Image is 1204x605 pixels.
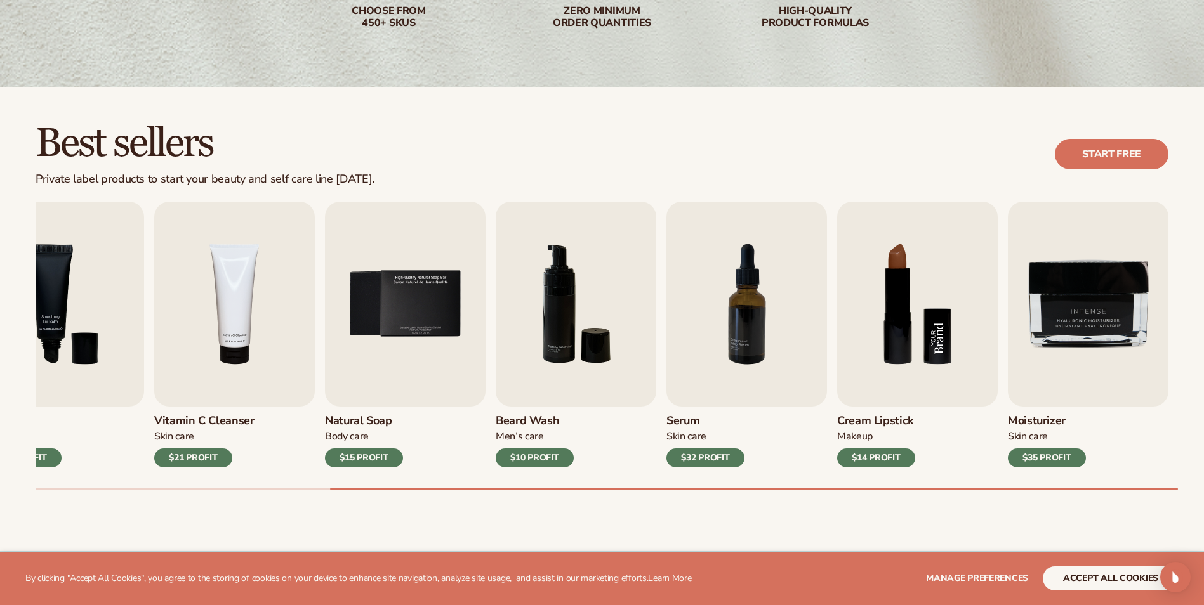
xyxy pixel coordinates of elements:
[521,5,684,29] div: Zero minimum order quantities
[734,5,897,29] div: High-quality product formulas
[36,172,374,186] div: Private label products to start your beauty and self care line [DATE].
[837,414,915,428] h3: Cream Lipstick
[837,430,915,443] div: Makeup
[1008,430,1086,443] div: Skin Care
[154,202,315,467] a: 4 / 9
[325,202,486,467] a: 5 / 9
[496,202,656,467] a: 6 / 9
[1008,448,1086,467] div: $35 PROFIT
[837,202,998,467] a: 8 / 9
[25,573,692,584] p: By clicking "Accept All Cookies", you agree to the storing of cookies on your device to enhance s...
[1008,414,1086,428] h3: Moisturizer
[308,5,470,29] div: Choose from 450+ Skus
[666,448,744,467] div: $32 PROFIT
[154,430,255,443] div: Skin Care
[36,122,374,165] h2: Best sellers
[325,430,403,443] div: Body Care
[666,414,744,428] h3: Serum
[1055,139,1168,169] a: Start free
[648,572,691,584] a: Learn More
[325,414,403,428] h3: Natural Soap
[666,202,827,467] a: 7 / 9
[325,448,403,467] div: $15 PROFIT
[496,448,574,467] div: $10 PROFIT
[496,414,574,428] h3: Beard Wash
[1160,562,1191,592] div: Open Intercom Messenger
[154,448,232,467] div: $21 PROFIT
[837,202,998,407] img: Shopify Image 9
[154,414,255,428] h3: Vitamin C Cleanser
[666,430,744,443] div: Skin Care
[1043,566,1179,590] button: accept all cookies
[926,572,1028,584] span: Manage preferences
[1008,202,1168,467] a: 9 / 9
[496,430,574,443] div: Men’s Care
[837,448,915,467] div: $14 PROFIT
[926,566,1028,590] button: Manage preferences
